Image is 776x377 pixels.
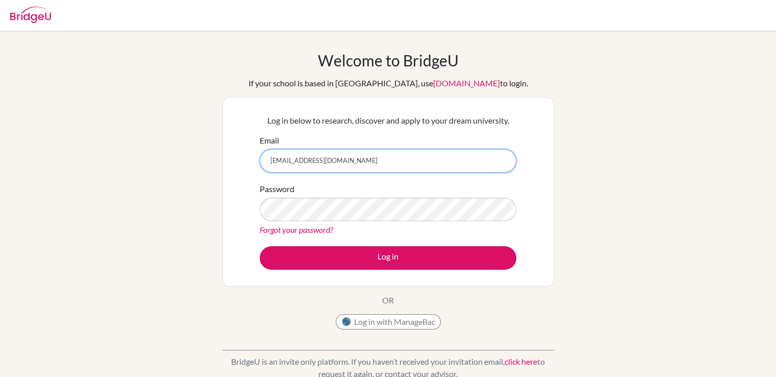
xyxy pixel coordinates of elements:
button: Log in [260,246,516,270]
h1: Welcome to BridgeU [318,51,459,69]
p: OR [382,294,394,307]
a: Forgot your password? [260,225,333,234]
div: If your school is based in [GEOGRAPHIC_DATA], use to login. [248,77,528,89]
label: Password [260,183,294,195]
a: click here [505,357,537,366]
label: Email [260,134,279,147]
a: [DOMAIN_NAME] [433,78,500,88]
img: Bridge-U [10,7,51,23]
p: Log in below to research, discover and apply to your dream university. [260,114,516,127]
button: Log in with ManageBac [336,314,441,329]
